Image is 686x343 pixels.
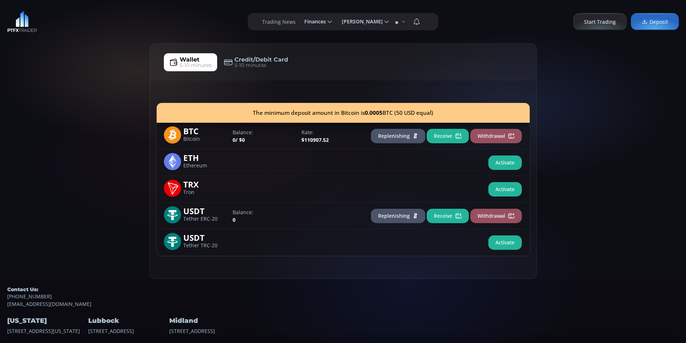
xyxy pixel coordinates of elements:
div: [EMAIL_ADDRESS][DOMAIN_NAME] [7,286,679,308]
a: [PHONE_NUMBER] [7,293,679,300]
span: TRX [183,180,227,188]
span: [PERSON_NAME] [337,14,383,29]
span: ETH [183,153,227,161]
h4: [US_STATE] [7,315,86,327]
div: [STREET_ADDRESS][US_STATE] [7,308,86,334]
span: Deposit [642,18,668,26]
span: 5-10 minutes [180,62,212,69]
span: Tether TRC-20 [183,243,227,248]
span: 5-10 minutes [234,62,266,69]
span: Wallet [180,55,199,64]
div: [STREET_ADDRESS] [169,308,248,334]
button: Replenishing [371,129,425,143]
span: / $0 [236,136,245,143]
button: Withdrawal [470,209,522,223]
div: 0 [229,128,298,144]
img: LOGO [7,11,37,32]
button: Activate [488,155,522,170]
label: Trading News [262,18,296,26]
span: USDT [183,233,227,241]
div: The minimum deposit amount in Bitcoin is BTC (50 USD equal) [157,103,530,123]
span: Ethereum [183,163,227,168]
b: 0.0005 [365,109,382,117]
button: Replenishing [371,209,425,223]
button: Withdrawal [470,129,522,143]
label: Balance: [233,128,294,136]
button: Activate [488,235,522,250]
h5: Contact Us: [7,286,679,293]
span: Tron [183,190,227,195]
span: Tether ERC-20 [183,217,227,221]
button: Receive [427,209,469,223]
label: Balance: [233,208,294,216]
label: Rate: [301,128,363,136]
a: Deposit [631,13,679,30]
div: [STREET_ADDRESS] [88,308,167,334]
div: $110907.52 [298,128,367,144]
a: Credit/Debit Card5-10 minutes [219,53,293,71]
a: Wallet5-10 minutes [164,53,217,71]
div: 0 [229,208,298,224]
span: BTC [183,126,227,135]
h4: Midland [169,315,248,327]
span: USDT [183,206,227,215]
h4: Lubbock [88,315,167,327]
span: Start Trading [584,18,616,26]
button: Receive [427,129,469,143]
span: Finances [299,14,326,29]
button: Activate [488,182,522,197]
span: Credit/Debit Card [234,55,288,64]
span: Bitcoin [183,137,227,141]
a: Start Trading [573,13,627,30]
